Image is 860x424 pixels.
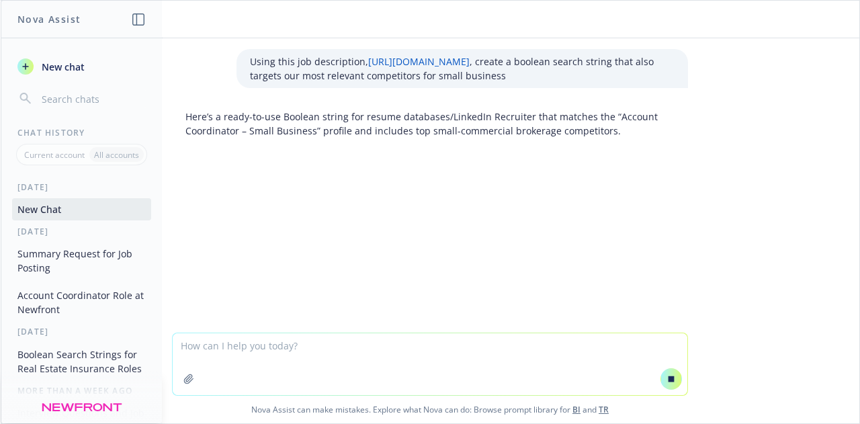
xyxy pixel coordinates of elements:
button: Account Coordinator Role at Newfront [12,284,151,321]
span: New chat [39,60,85,74]
input: Search chats [39,89,146,108]
div: Chat History [1,127,162,138]
button: Summary Request for Job Posting [12,243,151,279]
div: [DATE] [1,226,162,237]
button: New chat [12,54,151,79]
div: [DATE] [1,326,162,337]
span: Nova Assist can make mistakes. Explore what Nova can do: Browse prompt library for and [6,396,854,423]
p: Current account [24,149,85,161]
div: More than a week ago [1,385,162,396]
p: All accounts [94,149,139,161]
button: New Chat [12,198,151,220]
a: TR [599,404,609,415]
p: Using this job description, , create a boolean search string that also targets our most relevant ... [250,54,675,83]
a: [URL][DOMAIN_NAME] [368,55,470,68]
p: Here’s a ready-to-use Boolean string for resume databases/LinkedIn Recruiter that matches the “Ac... [185,110,675,138]
h1: Nova Assist [17,12,81,26]
div: [DATE] [1,181,162,193]
a: BI [572,404,580,415]
button: Boolean Search Strings for Real Estate Insurance Roles [12,343,151,380]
